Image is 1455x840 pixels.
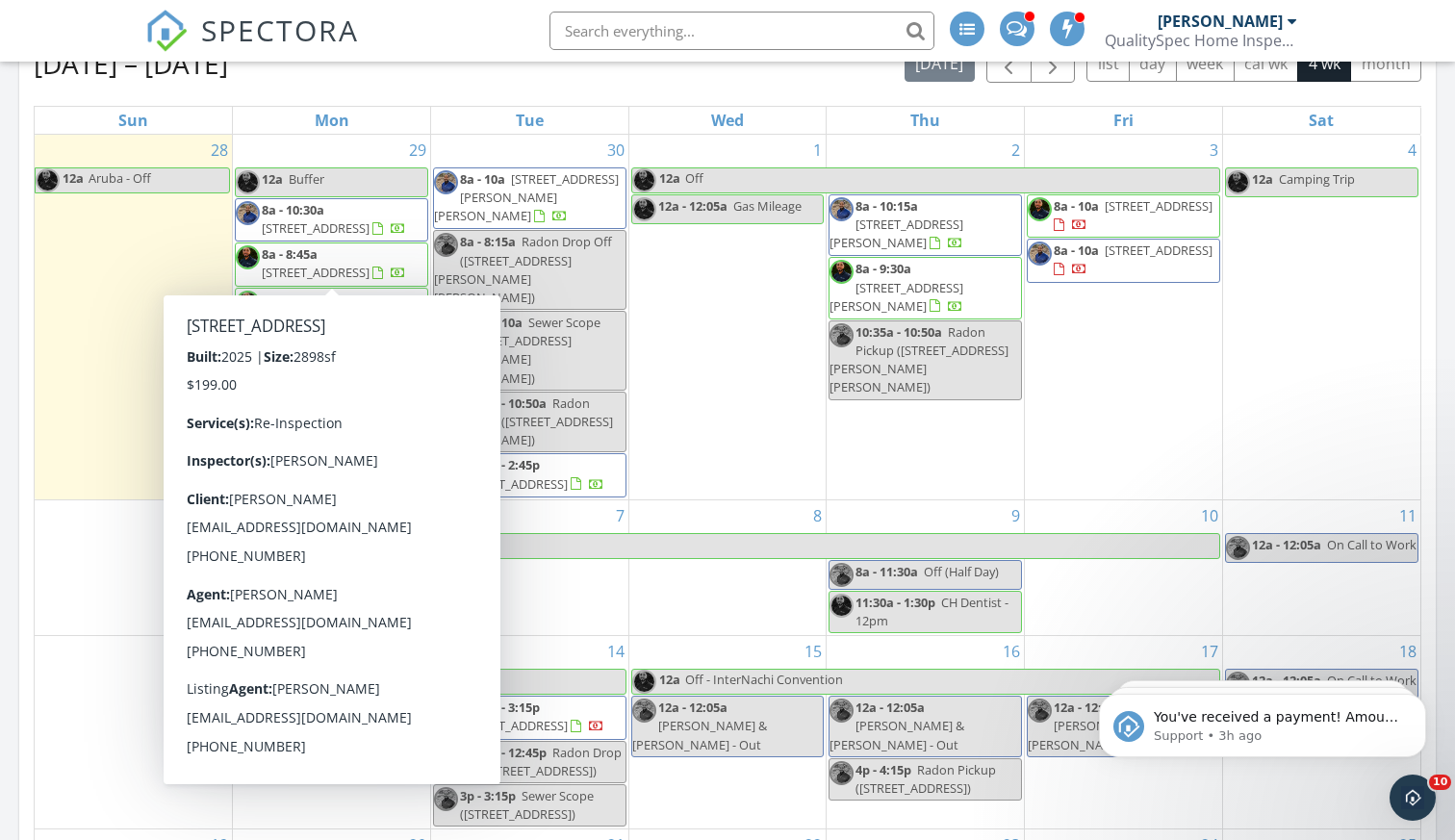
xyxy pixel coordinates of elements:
[262,245,318,263] span: 8a - 8:45a
[830,260,854,284] img: dsc_5291enhancednr.jpeg
[236,291,260,315] img: dsc_5291enhancednr.jpeg
[830,197,854,221] img: img_9745.jpeg
[1234,44,1299,82] button: cal wk
[1054,242,1099,259] span: 8a - 10a
[262,335,406,370] a: 11a - 12:30p [STREET_ADDRESS]
[855,699,925,716] span: 12a - 12:05a
[1086,44,1130,82] button: list
[658,168,681,192] span: 12a
[855,197,918,215] span: 8a - 10:15a
[460,744,547,761] span: 12:30p - 12:45p
[829,194,1022,257] a: 8a - 10:15a [STREET_ADDRESS][PERSON_NAME]
[549,12,934,50] input: Search everything...
[405,135,430,165] a: Go to September 29, 2025
[236,670,260,694] img: dsc_5291enhancednr.jpeg
[35,499,233,635] td: Go to October 5, 2025
[628,499,827,635] td: Go to October 8, 2025
[434,395,458,419] img: img_9745.jpeg
[434,170,458,194] img: img_9745.jpeg
[829,257,1022,319] a: 8a - 9:30a [STREET_ADDRESS][PERSON_NAME]
[1028,717,1162,752] span: [PERSON_NAME] & [PERSON_NAME] - Out
[658,670,681,694] span: 12a
[603,135,628,165] a: Go to September 30, 2025
[1197,636,1222,667] a: Go to October 17, 2025
[262,219,370,237] span: [STREET_ADDRESS]
[289,535,307,552] span: Off
[1008,135,1024,165] a: Go to October 2, 2025
[216,500,232,531] a: Go to October 5, 2025
[430,135,628,499] td: Go to September 30, 2025
[512,107,548,134] a: Tuesday
[658,197,727,215] span: 12a - 12:05a
[855,761,996,797] span: Radon Pickup ([STREET_ADDRESS])
[1008,500,1024,531] a: Go to October 9, 2025
[262,201,406,237] a: 8a - 10:30a [STREET_ADDRESS]
[830,717,964,752] span: [PERSON_NAME] & [PERSON_NAME] - Out
[1404,135,1420,165] a: Go to October 4, 2025
[632,670,656,694] img: dsc_5291enhancednr.jpeg
[632,168,656,192] img: dsc_5291enhancednr.jpeg
[830,260,963,314] a: 8a - 9:30a [STREET_ADDRESS][PERSON_NAME]
[1105,242,1212,259] span: [STREET_ADDRESS]
[1027,239,1220,282] a: 8a - 10a [STREET_ADDRESS]
[855,260,911,277] span: 8a - 9:30a
[1028,197,1052,221] img: dsc_5291enhancednr.jpeg
[235,198,428,242] a: 8a - 10:30a [STREET_ADDRESS]
[1027,194,1220,238] a: 8a - 10a [STREET_ADDRESS]
[830,699,854,723] img: img_9745.jpeg
[1222,636,1420,829] td: Go to October 18, 2025
[1327,536,1417,553] span: On Call to Work
[632,717,767,752] span: [PERSON_NAME] & [PERSON_NAME] - Out
[830,563,854,587] img: img_9745.jpeg
[1031,43,1076,83] button: Next
[1395,500,1420,531] a: Go to October 11, 2025
[405,636,430,667] a: Go to October 13, 2025
[1054,197,1212,233] a: 8a - 10a [STREET_ADDRESS]
[433,453,626,496] a: 10:45a - 2:45p [STREET_ADDRESS]
[1222,499,1420,635] td: Go to October 11, 2025
[201,10,359,50] span: SPECTORA
[830,279,963,315] span: [STREET_ADDRESS][PERSON_NAME]
[434,314,600,387] span: Sewer Scope ([STREET_ADDRESS][PERSON_NAME][PERSON_NAME])
[1279,170,1355,188] span: Camping Trip
[707,107,748,134] a: Wednesday
[1297,44,1351,82] button: 4 wk
[262,245,406,281] a: 8a - 8:45a [STREET_ADDRESS]
[433,696,626,739] a: 12:30p - 3:15p [STREET_ADDRESS]
[236,563,260,587] img: dsc_5291enhancednr.jpeg
[236,534,260,558] img: dsc_5291enhancednr.jpeg
[233,135,431,499] td: Go to September 29, 2025
[1054,197,1099,215] span: 8a - 10a
[924,563,999,580] span: Off (Half Day)
[207,636,232,667] a: Go to October 12, 2025
[262,581,370,598] span: [STREET_ADDRESS]
[855,594,935,611] span: 11:30a - 1:30p
[1028,699,1052,723] img: img_9745.jpeg
[827,135,1025,499] td: Go to October 2, 2025
[685,671,843,688] span: Off - InterNachi Convention
[236,201,260,225] img: img_9745.jpeg
[115,107,152,134] a: Sunday
[460,395,547,412] span: 10:35a - 10:50a
[35,135,233,499] td: Go to September 28, 2025
[1226,536,1250,560] img: img_9745.jpeg
[236,245,260,269] img: dsc_5291enhancednr.jpeg
[801,636,826,667] a: Go to October 15, 2025
[262,170,283,188] span: 12a
[84,56,331,282] span: You've received a payment! Amount $430.00 Fee $12.13 Net $417.87 Transaction # pi_3SCM0VK7snlDGpR...
[236,170,260,194] img: dsc_5291enhancednr.jpeg
[1158,12,1283,31] div: [PERSON_NAME]
[809,500,826,531] a: Go to October 8, 2025
[1395,636,1420,667] a: Go to October 18, 2025
[311,107,353,134] a: Monday
[603,636,628,667] a: Go to October 14, 2025
[1105,197,1212,215] span: [STREET_ADDRESS]
[235,332,428,375] a: 11a - 12:30p [STREET_ADDRESS]
[1222,135,1420,499] td: Go to October 4, 2025
[658,699,727,716] span: 12a - 12:05a
[430,636,628,829] td: Go to October 14, 2025
[1025,135,1223,499] td: Go to October 3, 2025
[434,395,613,448] span: Radon Pickup ([STREET_ADDRESS][PERSON_NAME])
